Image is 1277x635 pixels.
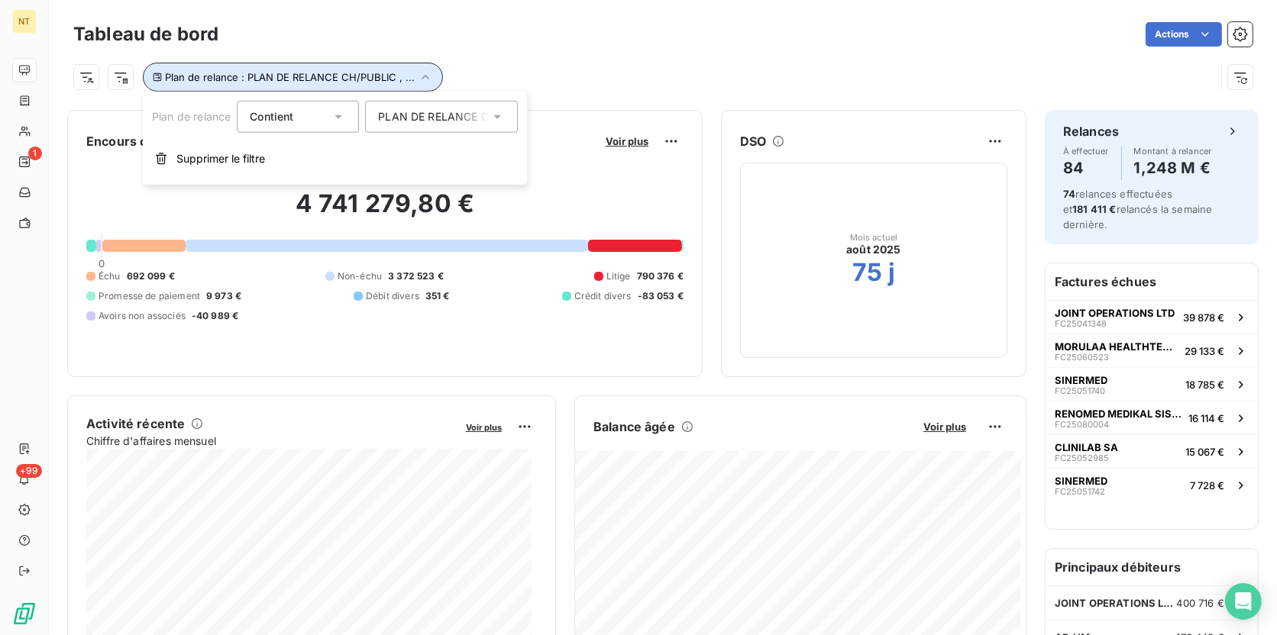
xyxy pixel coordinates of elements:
[1055,597,1177,609] span: JOINT OPERATIONS LTD
[176,151,265,166] span: Supprimer le filtre
[425,289,450,303] span: 351 €
[846,242,900,257] span: août 2025
[1046,549,1258,585] h6: Principaux débiteurs
[593,417,675,436] h6: Balance âgée
[28,147,42,160] span: 1
[1046,300,1258,334] button: JOINT OPERATIONS LTDFC2504134839 878 €
[388,269,444,283] span: 3 372 523 €
[1072,203,1116,215] span: 181 411 €
[923,421,966,433] span: Voir plus
[16,464,42,478] span: +99
[574,289,632,303] span: Crédit divers
[461,420,506,434] button: Voir plus
[143,63,443,92] button: Plan de relance : PLAN DE RELANCE CH/PUBLIC , ...
[99,269,121,283] span: Échu
[73,21,218,48] h3: Tableau de bord
[250,110,293,123] span: Contient
[152,110,231,123] span: Plan de relance
[1063,156,1109,180] h4: 84
[12,9,37,34] div: NT
[86,189,684,234] h2: 4 741 279,80 €
[1185,446,1224,458] span: 15 067 €
[86,414,185,433] h6: Activité récente
[1146,22,1222,47] button: Actions
[1063,188,1075,200] span: 74
[466,422,502,433] span: Voir plus
[1185,345,1224,357] span: 29 133 €
[1190,479,1224,492] span: 7 728 €
[12,150,36,174] a: 1
[1046,334,1258,367] button: MORULAA HEALTHTECH PRIVATE LIMITEDFC2506052329 133 €
[12,601,37,626] img: Logo LeanPay
[1055,340,1178,353] span: MORULAA HEALTHTECH PRIVATE LIMITED
[740,132,766,150] h6: DSO
[1055,319,1107,328] span: FC25041348
[1063,188,1213,230] span: relances effectuées et relancés la semaine dernière.
[206,289,241,303] span: 9 973 €
[1046,468,1258,501] button: SINERMEDFC250517427 728 €
[1177,597,1224,609] span: 400 716 €
[99,289,200,303] span: Promesse de paiement
[192,309,238,323] span: -40 989 €
[1055,487,1105,496] span: FC25051742
[1055,441,1118,453] span: CLINILAB SA
[165,71,415,83] span: Plan de relance : PLAN DE RELANCE CH/PUBLIC , ...
[638,289,684,303] span: -83 053 €
[850,233,898,242] span: Mois actuel
[1225,583,1262,620] div: Open Intercom Messenger
[1046,263,1258,300] h6: Factures échues
[99,257,105,269] span: 0
[888,257,895,288] h2: j
[1046,434,1258,468] button: CLINILAB SAFC2505298515 067 €
[1055,453,1109,463] span: FC25052985
[919,420,971,434] button: Voir plus
[86,132,173,150] h6: Encours client
[1134,156,1212,180] h4: 1,248 M €
[1063,147,1109,156] span: À effectuer
[1055,420,1109,429] span: FC25080004
[1055,475,1107,487] span: SINERMED
[86,433,455,449] span: Chiffre d'affaires mensuel
[1185,379,1224,391] span: 18 785 €
[852,257,882,288] h2: 75
[1183,311,1224,324] span: 39 878 €
[1046,367,1258,401] button: SINERMEDFC2505174018 785 €
[1055,386,1105,395] span: FC25051740
[366,289,419,303] span: Débit divers
[1055,374,1107,386] span: SINERMED
[1055,353,1109,362] span: FC25060523
[606,135,648,147] span: Voir plus
[99,309,186,323] span: Avoirs non associés
[127,269,175,283] span: 692 099 €
[1055,307,1175,319] span: JOINT OPERATIONS LTD
[1188,412,1224,424] span: 16 114 €
[606,269,631,283] span: Litige
[338,269,382,283] span: Non-échu
[601,134,653,148] button: Voir plus
[1046,401,1258,434] button: RENOMED MEDIKAL SISTEMLER LTDFC2508000416 114 €
[637,269,684,283] span: 790 376 €
[1134,147,1212,156] span: Montant à relancer
[1055,408,1182,420] span: RENOMED MEDIKAL SISTEMLER LTD
[143,142,527,176] button: Supprimer le filtre
[378,109,539,124] span: PLAN DE RELANCE CH/PUBLIC
[1063,122,1119,140] h6: Relances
